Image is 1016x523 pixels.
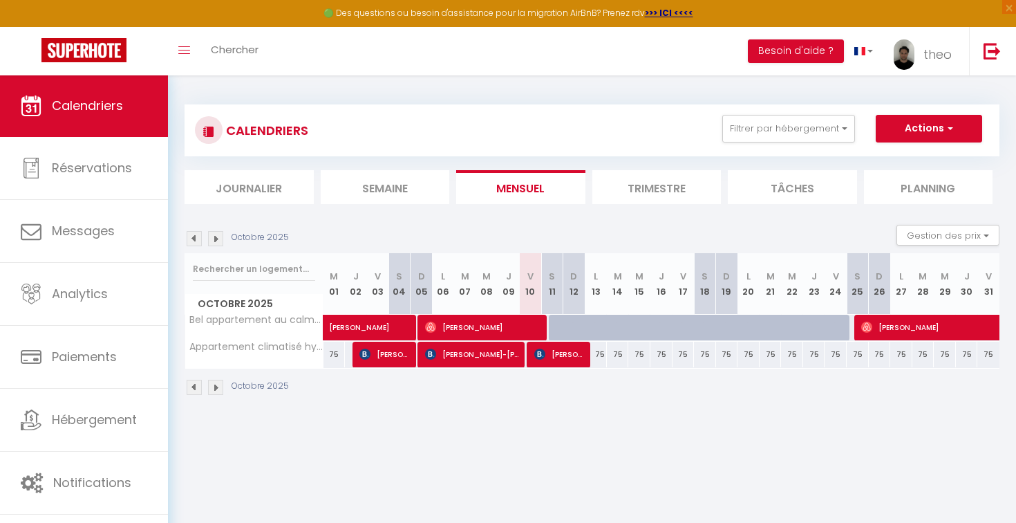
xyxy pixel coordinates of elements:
[890,253,912,315] th: 27
[628,342,650,367] div: 75
[645,7,693,19] a: >>> ICI <<<<
[527,270,534,283] abbr: V
[614,270,622,283] abbr: M
[934,253,956,315] th: 29
[425,314,543,340] span: [PERSON_NAME]
[746,270,751,283] abbr: L
[520,253,542,315] th: 10
[781,253,803,315] th: 22
[956,253,978,315] th: 30
[585,342,607,367] div: 75
[934,342,956,367] div: 75
[748,39,844,63] button: Besoin d'aide ?
[323,253,346,315] th: 01
[52,411,137,428] span: Hébergement
[185,294,323,314] span: Octobre 2025
[506,270,511,283] abbr: J
[876,115,982,143] button: Actions
[323,315,346,341] a: [PERSON_NAME]
[187,315,326,325] span: Bel appartement au calme climatisé avec terrasse
[52,348,117,365] span: Paiements
[592,170,722,204] li: Trimestre
[41,38,126,62] img: Super Booking
[52,159,132,176] span: Réservations
[899,270,903,283] abbr: L
[388,253,411,315] th: 04
[425,341,521,367] span: [PERSON_NAME]-[PERSON_NAME]
[541,253,563,315] th: 11
[847,253,869,315] th: 25
[187,342,326,352] span: Appartement climatisé hypercentre d’Aix
[52,222,115,239] span: Messages
[375,270,381,283] abbr: V
[964,270,970,283] abbr: J
[737,342,760,367] div: 75
[635,270,643,283] abbr: M
[716,253,738,315] th: 19
[482,270,491,283] abbr: M
[223,115,308,146] h3: CALENDRIERS
[345,253,367,315] th: 02
[659,270,664,283] abbr: J
[869,253,891,315] th: 26
[803,253,825,315] th: 23
[766,270,775,283] abbr: M
[825,253,847,315] th: 24
[728,170,857,204] li: Tâches
[923,46,952,63] span: theo
[323,342,346,367] div: 75
[694,253,716,315] th: 18
[825,342,847,367] div: 75
[854,270,860,283] abbr: S
[200,27,269,75] a: Chercher
[232,380,289,393] p: Octobre 2025
[53,474,131,491] span: Notifications
[977,342,999,367] div: 75
[329,307,456,333] span: [PERSON_NAME]
[456,170,585,204] li: Mensuel
[211,42,258,57] span: Chercher
[594,270,598,283] abbr: L
[607,342,629,367] div: 75
[876,270,883,283] abbr: D
[432,253,454,315] th: 06
[441,270,445,283] abbr: L
[716,342,738,367] div: 75
[680,270,686,283] abbr: V
[723,270,730,283] abbr: D
[396,270,402,283] abbr: S
[781,342,803,367] div: 75
[628,253,650,315] th: 15
[760,342,782,367] div: 75
[956,342,978,367] div: 75
[476,253,498,315] th: 08
[722,115,855,143] button: Filtrer par hébergement
[52,285,108,302] span: Analytics
[984,42,1001,59] img: logout
[534,341,586,367] span: [PERSON_NAME] [PERSON_NAME]
[650,253,672,315] th: 16
[549,270,555,283] abbr: S
[650,342,672,367] div: 75
[811,270,817,283] abbr: J
[498,253,520,315] th: 09
[694,342,716,367] div: 75
[760,253,782,315] th: 21
[896,225,999,246] button: Gestion des prix
[330,270,338,283] abbr: M
[185,170,314,204] li: Journalier
[52,97,123,114] span: Calendriers
[672,342,695,367] div: 75
[986,270,992,283] abbr: V
[585,253,607,315] th: 13
[912,253,934,315] th: 28
[607,253,629,315] th: 14
[353,270,359,283] abbr: J
[367,253,389,315] th: 03
[890,342,912,367] div: 75
[864,170,993,204] li: Planning
[883,27,969,75] a: ... theo
[977,253,999,315] th: 31
[847,342,869,367] div: 75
